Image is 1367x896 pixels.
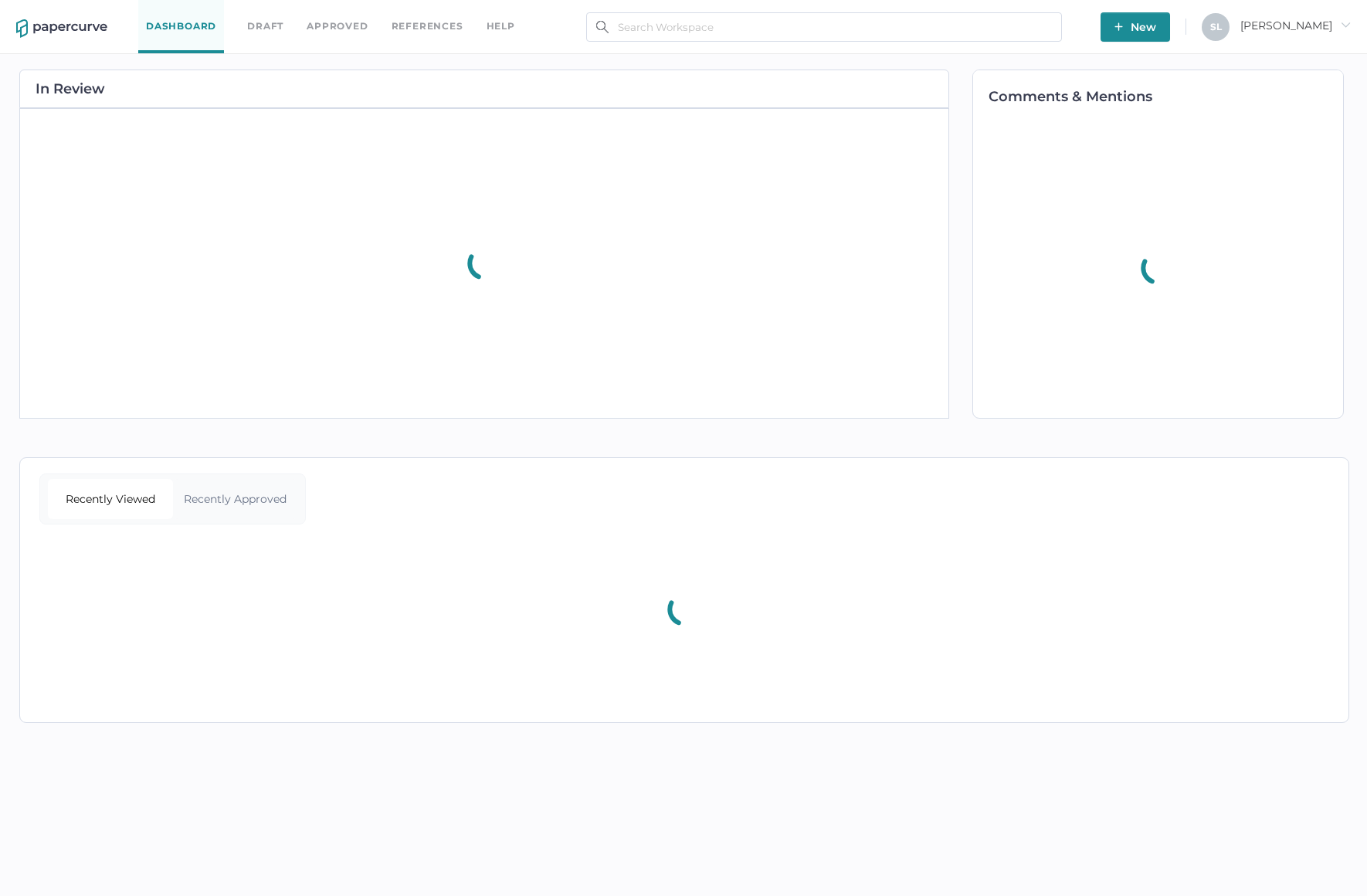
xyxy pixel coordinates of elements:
[653,574,716,645] div: animation
[36,82,105,96] h2: In Review
[173,479,298,519] div: Recently Approved
[16,19,107,38] img: papercurve-logo-colour.7244d18c.svg
[586,12,1062,42] input: Search Workspace
[392,18,463,35] a: References
[487,18,515,35] div: help
[307,18,368,35] a: Approved
[1114,12,1156,42] span: New
[48,479,173,519] div: Recently Viewed
[1240,19,1351,32] span: [PERSON_NAME]
[1340,19,1351,30] i: arrow_right
[1210,21,1222,32] span: S L
[989,90,1342,104] h2: Comments & Mentions
[596,21,609,33] img: search.bf03fe8b.svg
[1101,12,1170,42] button: New
[453,228,516,299] div: animation
[247,18,283,35] a: Draft
[1114,22,1123,31] img: plus-white.e19ec114.svg
[1126,232,1189,304] div: animation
